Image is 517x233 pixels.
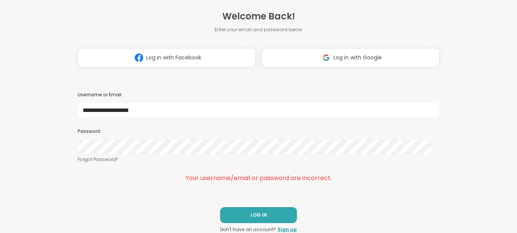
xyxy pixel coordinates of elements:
[278,226,297,233] a: Sign up
[333,54,382,62] span: Log in with Google
[78,174,440,183] div: Your username/email or password are incorrect.
[146,54,201,62] span: Log in with Facebook
[319,51,333,65] img: ShareWell Logomark
[78,48,255,67] button: Log in with Facebook
[78,156,440,163] a: Forgot Password?
[132,51,146,65] img: ShareWell Logomark
[222,10,295,23] span: Welcome Back!
[215,26,302,33] span: Enter your email and password below
[251,212,267,219] span: LOG IN
[220,207,297,223] button: LOG IN
[78,92,440,98] h3: Username or Email
[78,128,440,135] h3: Password
[220,226,276,233] span: Don't have an account?
[262,48,439,67] button: Log in with Google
